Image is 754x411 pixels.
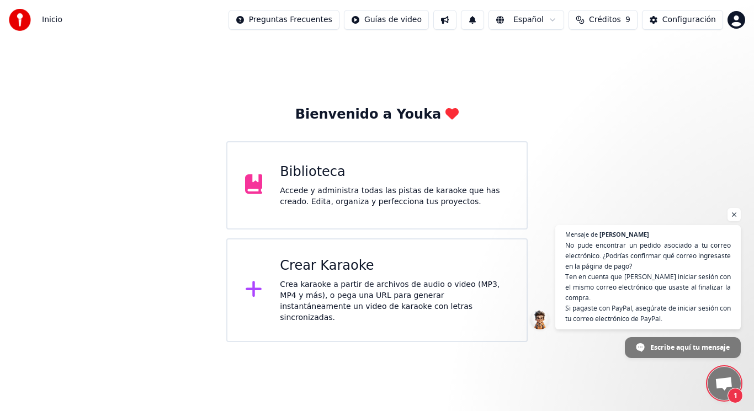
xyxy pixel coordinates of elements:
[229,10,339,30] button: Preguntas Frecuentes
[280,185,509,207] div: Accede y administra todas las pistas de karaoke que has creado. Edita, organiza y perfecciona tus...
[280,279,509,323] div: Crea karaoke a partir de archivos de audio o video (MP3, MP4 y más), o pega una URL para generar ...
[728,388,743,403] span: 1
[625,14,630,25] span: 9
[662,14,716,25] div: Configuración
[565,240,731,324] span: No pude encontrar un pedido asociado a tu correo electrónico. ¿Podrías confirmar qué correo ingre...
[42,14,62,25] nav: breadcrumb
[599,231,649,237] span: [PERSON_NAME]
[589,14,621,25] span: Créditos
[344,10,429,30] button: Guías de video
[642,10,723,30] button: Configuración
[565,231,598,237] span: Mensaje de
[708,367,741,400] a: Chat abierto
[569,10,638,30] button: Créditos9
[280,257,509,275] div: Crear Karaoke
[295,106,459,124] div: Bienvenido a Youka
[650,338,730,357] span: Escribe aquí tu mensaje
[42,14,62,25] span: Inicio
[9,9,31,31] img: youka
[280,163,509,181] div: Biblioteca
